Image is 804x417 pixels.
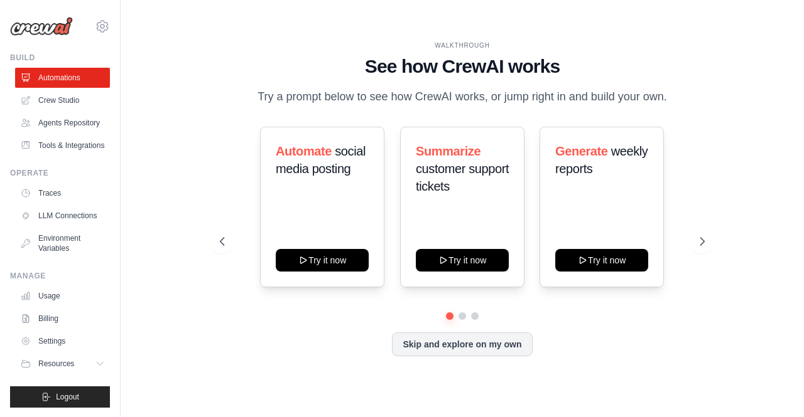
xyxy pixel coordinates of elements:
button: Skip and explore on my own [392,332,532,356]
a: Environment Variables [15,228,110,258]
span: customer support tickets [416,162,509,193]
a: Crew Studio [15,90,110,110]
span: Logout [56,392,79,402]
span: Resources [38,359,74,369]
div: WALKTHROUGH [220,41,704,50]
div: Manage [10,271,110,281]
a: Billing [15,309,110,329]
span: Automate [276,144,332,158]
button: Try it now [276,249,369,272]
a: Tools & Integrations [15,135,110,156]
img: Logo [10,17,73,36]
a: Traces [15,183,110,203]
button: Try it now [416,249,509,272]
a: Settings [15,331,110,351]
h1: See how CrewAI works [220,55,704,78]
button: Resources [15,354,110,374]
div: Build [10,53,110,63]
button: Logout [10,386,110,408]
button: Try it now [555,249,648,272]
a: LLM Connections [15,206,110,226]
a: Usage [15,286,110,306]
a: Agents Repository [15,113,110,133]
a: Automations [15,68,110,88]
span: social media posting [276,144,366,176]
span: Summarize [416,144,481,158]
span: Generate [555,144,608,158]
div: Operate [10,168,110,178]
span: weekly reports [555,144,648,176]
p: Try a prompt below to see how CrewAI works, or jump right in and build your own. [251,88,673,106]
